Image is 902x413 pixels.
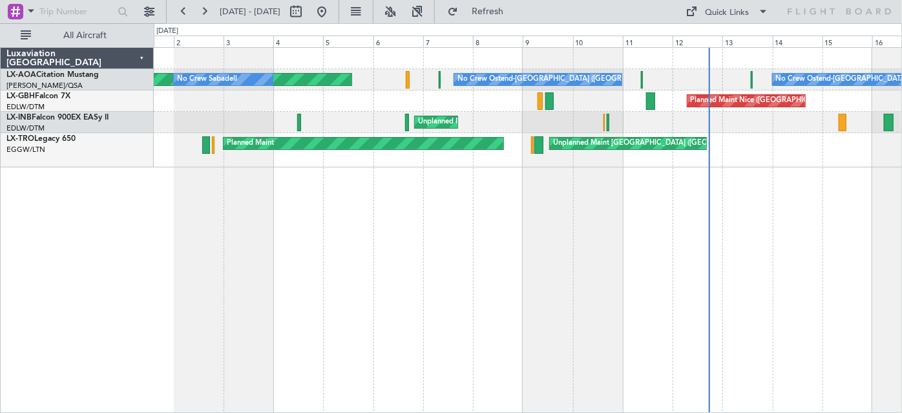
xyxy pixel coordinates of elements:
[273,36,323,47] div: 4
[573,36,623,47] div: 10
[224,36,273,47] div: 3
[6,92,35,100] span: LX-GBH
[6,71,36,79] span: LX-AOA
[6,145,45,154] a: EGGW/LTN
[461,7,515,16] span: Refresh
[156,26,178,37] div: [DATE]
[418,112,571,132] div: Unplanned Maint Nice ([GEOGRAPHIC_DATA])
[623,36,673,47] div: 11
[6,135,76,143] a: LX-TROLegacy 650
[6,114,32,122] span: LX-INB
[553,134,766,153] div: Unplanned Maint [GEOGRAPHIC_DATA] ([GEOGRAPHIC_DATA])
[6,102,45,112] a: EDLW/DTM
[6,123,45,133] a: EDLW/DTM
[323,36,373,47] div: 5
[6,81,83,90] a: [PERSON_NAME]/QSA
[691,91,835,111] div: Planned Maint Nice ([GEOGRAPHIC_DATA])
[6,92,70,100] a: LX-GBHFalcon 7X
[423,36,473,47] div: 7
[227,134,274,153] div: Planned Maint
[6,135,34,143] span: LX-TRO
[673,36,722,47] div: 12
[6,114,109,122] a: LX-INBFalcon 900EX EASy II
[773,36,823,47] div: 14
[722,36,772,47] div: 13
[457,70,669,89] div: No Crew Ostend-[GEOGRAPHIC_DATA] ([GEOGRAPHIC_DATA])
[441,1,519,22] button: Refresh
[177,70,237,89] div: No Crew Sabadell
[373,36,423,47] div: 6
[523,36,572,47] div: 9
[473,36,523,47] div: 8
[706,6,750,19] div: Quick Links
[6,71,99,79] a: LX-AOACitation Mustang
[220,6,280,17] span: [DATE] - [DATE]
[174,36,224,47] div: 2
[39,2,114,21] input: Trip Number
[680,1,775,22] button: Quick Links
[34,31,136,40] span: All Aircraft
[823,36,872,47] div: 15
[14,25,140,46] button: All Aircraft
